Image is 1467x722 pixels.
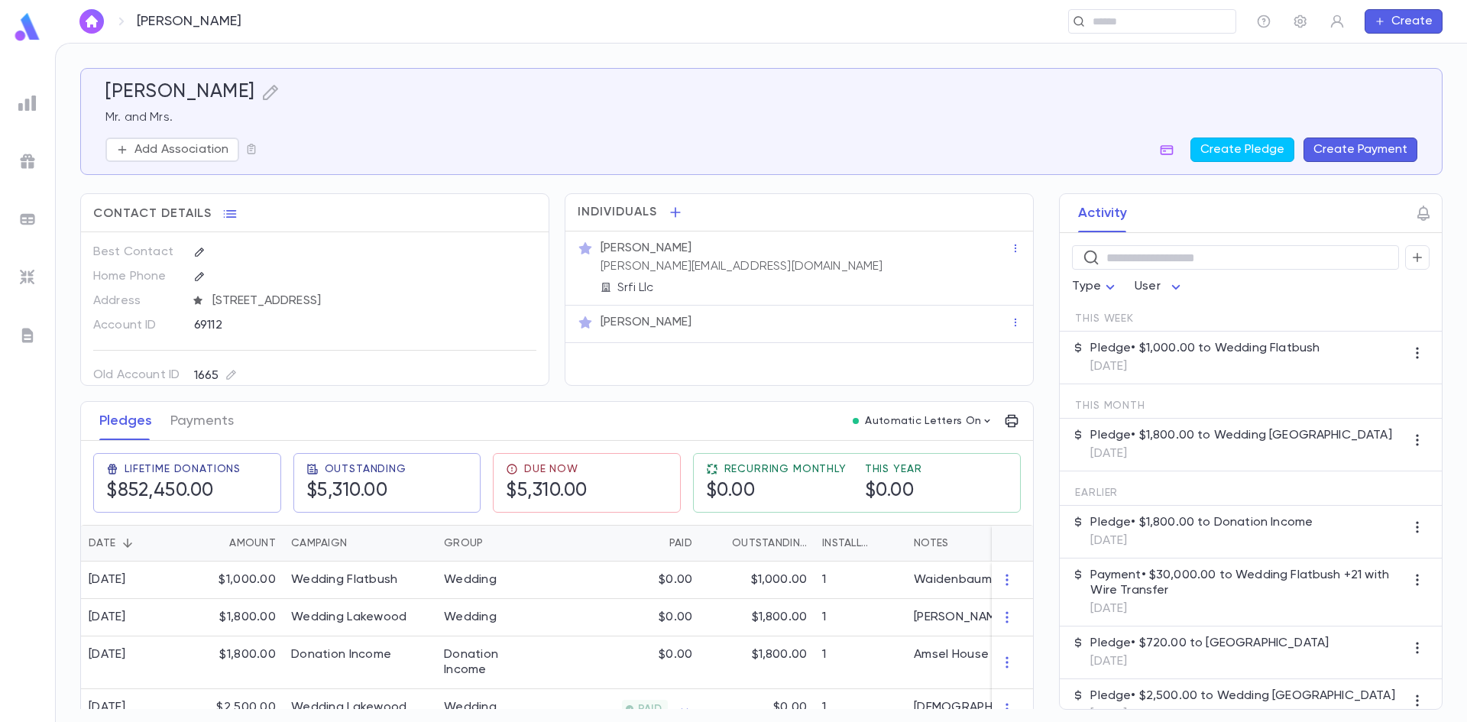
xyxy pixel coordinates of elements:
[18,326,37,345] img: letters_grey.7941b92b52307dd3b8a917253454ce1c.svg
[1090,636,1329,651] p: Pledge • $720.00 to [GEOGRAPHIC_DATA]
[1075,312,1134,325] span: This Week
[914,525,948,562] div: Notes
[444,700,497,715] div: Wedding
[291,610,406,625] div: Wedding Lakewood
[89,700,126,715] div: [DATE]
[1072,272,1119,302] div: Type
[436,525,551,562] div: Group
[283,525,436,562] div: Campaign
[93,289,181,313] p: Address
[814,599,906,636] div: 1
[12,12,43,42] img: logo
[751,572,807,588] p: $1,000.00
[1072,280,1101,293] span: Type
[18,94,37,112] img: reports_grey.c525e4749d1bce6a11f5fe2a8de1b229.svg
[1090,688,1394,704] p: Pledge • $2,500.00 to Wedding [GEOGRAPHIC_DATA]
[601,315,691,330] p: [PERSON_NAME]
[874,531,899,555] button: Sort
[578,205,657,220] span: Individuals
[93,264,181,289] p: Home Phone
[906,525,1097,562] div: Notes
[105,81,255,104] h5: [PERSON_NAME]
[134,142,228,157] p: Add Association
[1078,194,1127,232] button: Activity
[89,610,126,625] div: [DATE]
[93,206,212,222] span: Contact Details
[1365,9,1443,34] button: Create
[106,480,241,503] h5: $852,450.00
[773,700,807,715] p: $0.00
[706,480,847,503] h5: $0.00
[89,647,126,662] div: [DATE]
[18,268,37,287] img: imports_grey.530a8a0e642e233f2baf0ef88e8c9fcb.svg
[1090,359,1320,374] p: [DATE]
[822,525,874,562] div: Installments
[444,572,497,588] div: Wedding
[89,572,126,588] div: [DATE]
[914,610,1062,625] div: [PERSON_NAME] Wedding
[814,562,906,599] div: 1
[170,402,234,440] button: Payments
[752,610,807,625] p: $1,800.00
[708,531,732,555] button: Sort
[865,463,922,475] span: This Year
[865,480,922,503] h5: $0.00
[752,647,807,662] p: $1,800.00
[291,572,397,588] div: Wedding Flatbush
[1090,533,1313,549] p: [DATE]
[444,610,497,625] div: Wedding
[93,313,181,338] p: Account ID
[93,240,181,264] p: Best Contact
[669,525,692,562] div: Paid
[1090,515,1313,530] p: Pledge • $1,800.00 to Donation Income
[325,463,406,475] span: Outstanding
[814,525,906,562] div: Installments
[89,525,115,562] div: Date
[105,110,1417,125] p: Mr. and Mrs.
[184,525,283,562] div: Amount
[18,210,37,228] img: batches_grey.339ca447c9d9533ef1741baa751efc33.svg
[83,15,101,28] img: home_white.a664292cf8c1dea59945f0da9f25487c.svg
[184,562,283,599] div: $1,000.00
[229,525,276,562] div: Amount
[291,700,406,715] div: Wedding Lakewood
[865,415,981,427] p: Automatic Letters On
[1075,400,1145,412] span: This Month
[601,259,883,274] p: [PERSON_NAME][EMAIL_ADDRESS][DOMAIN_NAME]
[1090,601,1405,617] p: [DATE]
[291,525,347,562] div: Campaign
[1090,568,1405,598] p: Payment • $30,000.00 to Wedding Flatbush +21 with Wire Transfer
[1135,280,1161,293] span: User
[1190,138,1294,162] button: Create Pledge
[1090,654,1329,669] p: [DATE]
[206,293,538,309] span: [STREET_ADDRESS]
[483,531,507,555] button: Sort
[184,599,283,636] div: $1,800.00
[814,636,906,689] div: 1
[601,241,691,256] p: [PERSON_NAME]
[125,463,241,475] span: Lifetime Donations
[194,313,461,336] div: 69112
[645,531,669,555] button: Sort
[506,480,588,503] h5: $5,310.00
[700,525,814,562] div: Outstanding
[1135,272,1185,302] div: User
[914,647,989,662] div: Amsel House
[81,525,184,562] div: Date
[632,703,668,715] span: PAID
[551,525,700,562] div: Paid
[444,525,483,562] div: Group
[105,138,239,162] button: Add Association
[205,531,229,555] button: Sort
[617,280,653,296] p: Srfi Llc
[1090,707,1394,722] p: [DATE]
[1075,487,1118,499] span: Earlier
[914,572,1048,588] div: Waidenbaum Wedding
[115,531,140,555] button: Sort
[724,463,847,475] span: Recurring Monthly
[1303,138,1417,162] button: Create Payment
[18,152,37,170] img: campaigns_grey.99e729a5f7ee94e3726e6486bddda8f1.svg
[194,366,237,385] div: 1665
[1090,428,1391,443] p: Pledge • $1,800.00 to Wedding [GEOGRAPHIC_DATA]
[184,636,283,689] div: $1,800.00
